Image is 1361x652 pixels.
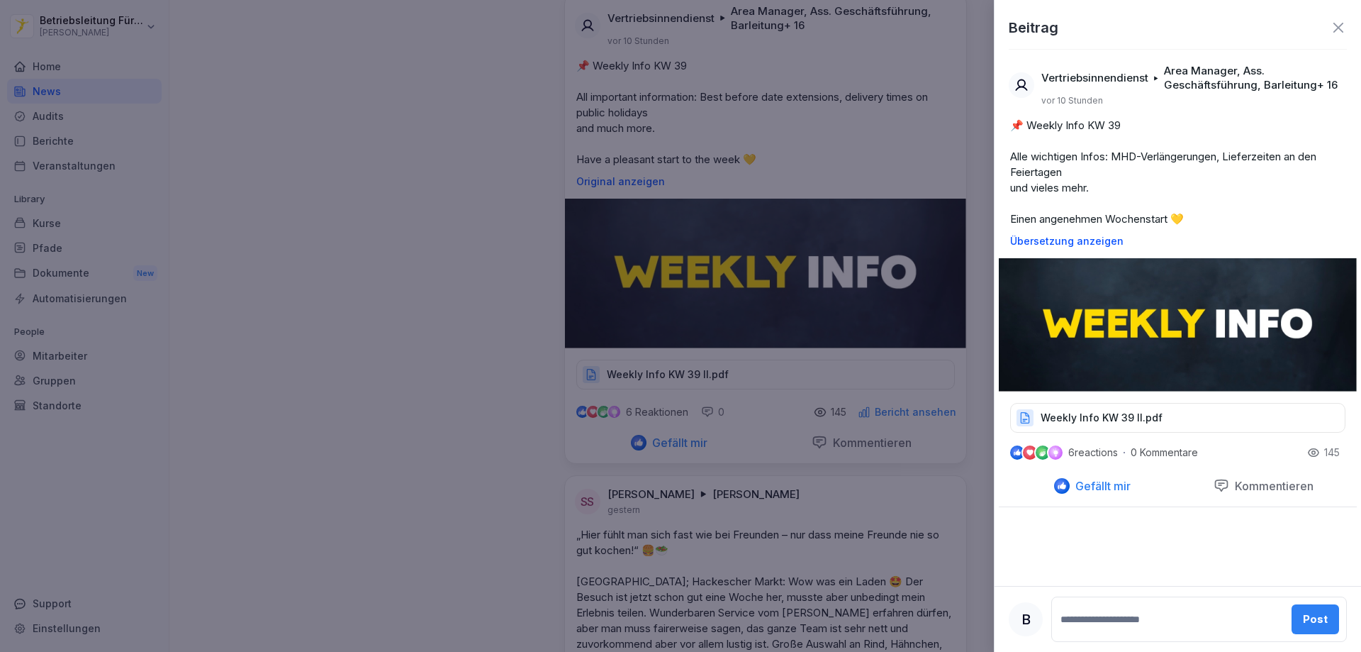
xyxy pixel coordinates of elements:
button: Post [1292,604,1339,634]
div: B [1009,602,1043,636]
p: 6 reactions [1068,447,1118,458]
p: Weekly Info KW 39 II.pdf [1041,411,1163,425]
p: Gefällt mir [1070,479,1131,493]
p: Area Manager, Ass. Geschäftsführung, Barleitung + 16 [1164,64,1340,92]
p: vor 10 Stunden [1041,95,1103,106]
p: 145 [1324,446,1340,460]
div: Post [1303,612,1328,627]
p: Vertriebsinnendienst [1041,71,1148,85]
p: 📌 Weekly Info KW 39 Alle wichtigen Infos: MHD-Verlängerungen, Lieferzeiten an den Feiertagen und ... [1010,118,1345,227]
a: Weekly Info KW 39 II.pdf [1010,415,1345,429]
p: Kommentieren [1229,479,1314,493]
p: Beitrag [1009,17,1058,38]
p: Übersetzung anzeigen [1010,236,1345,247]
img: c31u2p2qoqpfv4dnx9j6dtk8.png [999,258,1357,392]
p: 0 Kommentare [1131,447,1209,458]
